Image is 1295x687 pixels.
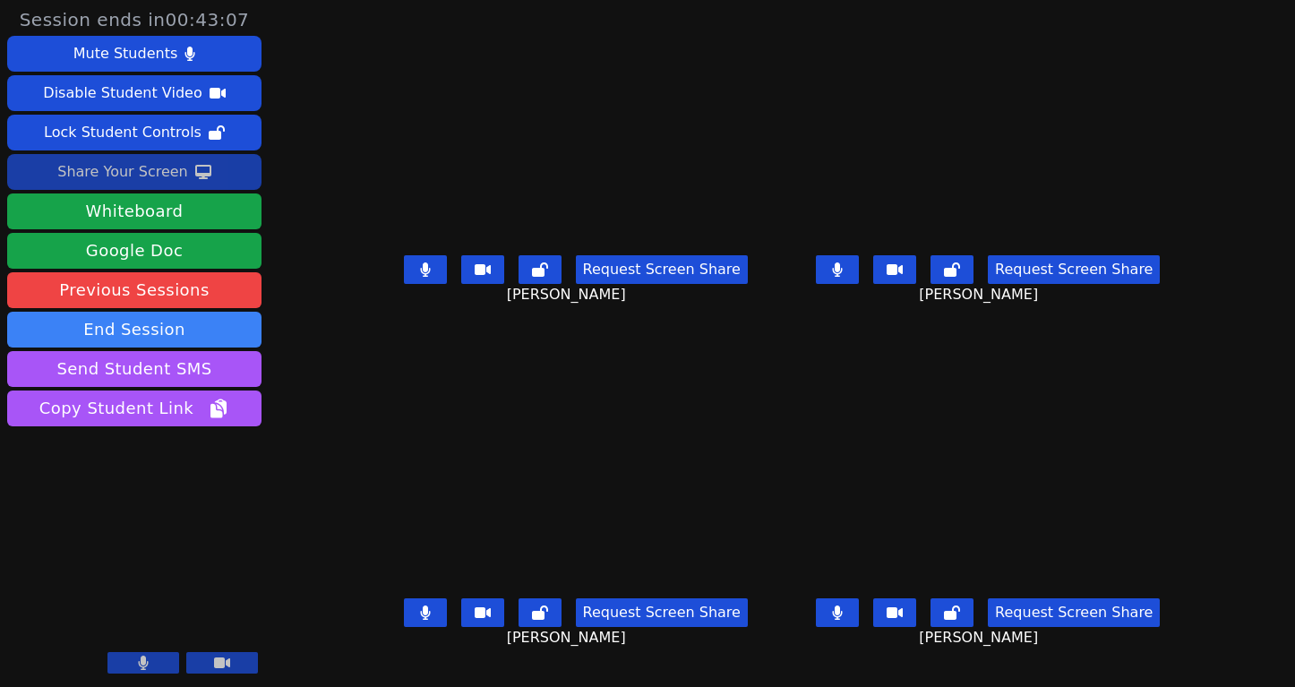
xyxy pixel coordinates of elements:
[7,115,262,150] button: Lock Student Controls
[7,193,262,229] button: Whiteboard
[43,79,202,107] div: Disable Student Video
[988,598,1160,627] button: Request Screen Share
[7,233,262,269] a: Google Doc
[73,39,177,68] div: Mute Students
[988,255,1160,284] button: Request Screen Share
[166,9,250,30] time: 00:43:07
[7,312,262,348] button: End Session
[576,255,748,284] button: Request Screen Share
[7,36,262,72] button: Mute Students
[507,627,630,648] span: [PERSON_NAME]
[919,284,1042,305] span: [PERSON_NAME]
[7,75,262,111] button: Disable Student Video
[7,272,262,308] a: Previous Sessions
[507,284,630,305] span: [PERSON_NAME]
[7,351,262,387] button: Send Student SMS
[20,7,250,32] span: Session ends in
[919,627,1042,648] span: [PERSON_NAME]
[7,391,262,426] button: Copy Student Link
[576,598,748,627] button: Request Screen Share
[57,158,188,186] div: Share Your Screen
[44,118,202,147] div: Lock Student Controls
[7,154,262,190] button: Share Your Screen
[39,396,229,421] span: Copy Student Link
